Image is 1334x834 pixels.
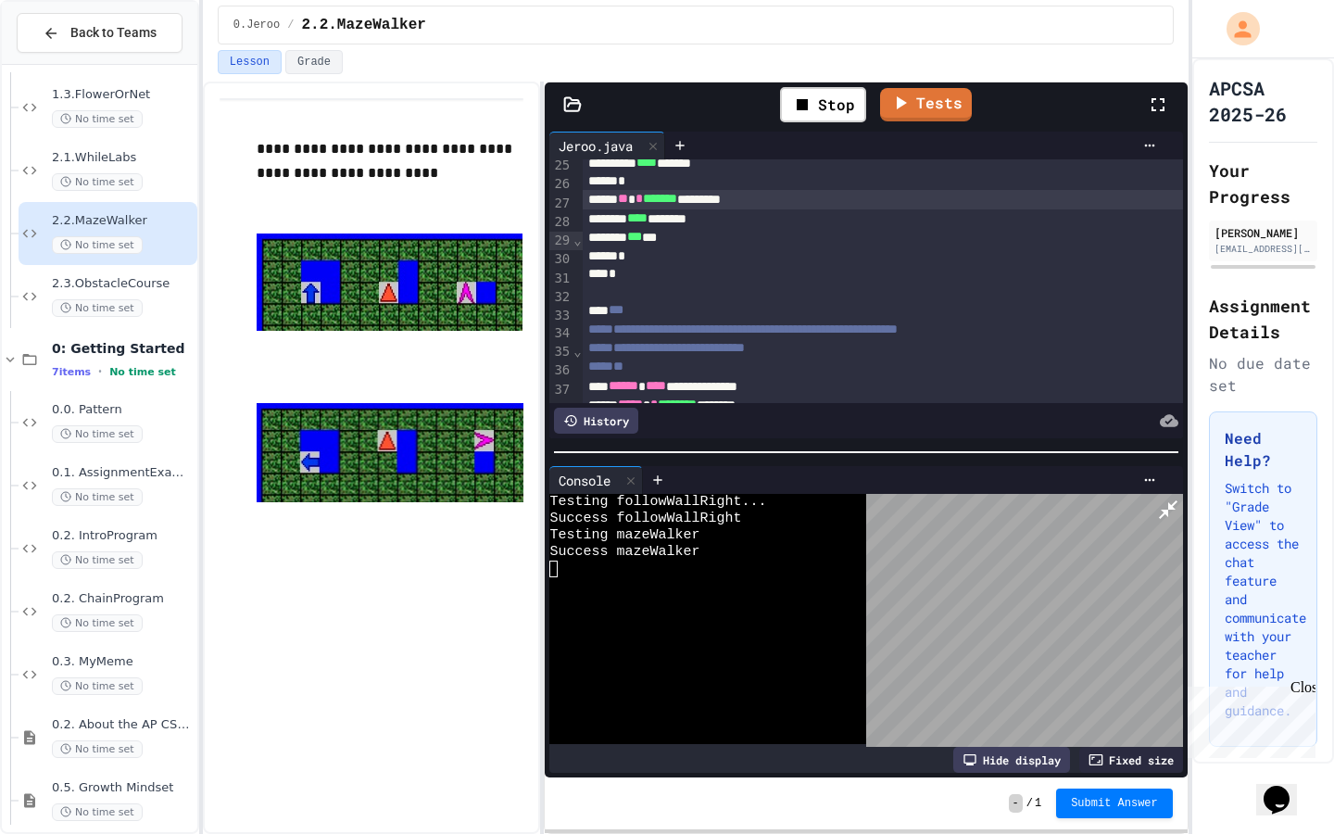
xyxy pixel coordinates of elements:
span: Back to Teams [70,23,157,43]
span: 0.2. ChainProgram [52,591,194,607]
span: 0.2. IntroProgram [52,528,194,544]
h3: Need Help? [1225,427,1302,472]
span: / [287,18,294,32]
div: 28 [549,213,573,232]
p: Switch to "Grade View" to access the chat feature and communicate with your teacher for help and ... [1225,479,1302,720]
a: Tests [880,88,972,121]
h1: APCSA 2025-26 [1209,75,1317,127]
div: 36 [549,361,573,380]
span: 2.2.MazeWalker [52,213,194,229]
div: 32 [549,288,573,307]
button: Grade [285,50,343,74]
span: No time set [52,236,143,254]
div: 29 [549,232,573,250]
span: 2.2.MazeWalker [301,14,425,36]
div: Jeroo.java [549,132,665,159]
span: No time set [52,551,143,569]
span: 2.1.WhileLabs [52,150,194,166]
button: Lesson [218,50,282,74]
div: 33 [549,307,573,325]
span: 0.1. AssignmentExample [52,465,194,481]
span: Fold line [573,344,582,359]
div: Jeroo.java [549,136,642,156]
span: Success mazeWalker [549,544,699,561]
span: No time set [52,803,143,821]
span: 0.5. Growth Mindset [52,780,194,796]
span: Success followWallRight [549,511,741,527]
span: No time set [109,366,176,378]
span: 7 items [52,366,91,378]
div: 35 [549,343,573,361]
div: Stop [780,87,866,122]
div: Hide display [953,747,1070,773]
span: No time set [52,677,143,695]
button: Submit Answer [1056,789,1173,818]
h2: Your Progress [1209,158,1317,209]
span: No time set [52,740,143,758]
span: No time set [52,299,143,317]
span: Testing followWallRight... [549,494,766,511]
div: 30 [549,250,573,269]
span: Submit Answer [1071,796,1158,811]
div: [PERSON_NAME] [1214,224,1312,241]
div: 34 [549,324,573,343]
iframe: chat widget [1256,760,1315,815]
div: Console [549,471,620,490]
span: No time set [52,173,143,191]
span: / [1026,796,1033,811]
h2: Assignment Details [1209,293,1317,345]
div: 25 [549,157,573,175]
span: 1 [1035,796,1041,811]
div: Console [549,466,643,494]
span: - [1009,794,1023,813]
span: Testing mazeWalker [549,527,699,544]
div: 26 [549,175,573,194]
div: 31 [549,270,573,288]
span: 0.Jeroo [233,18,280,32]
iframe: chat widget [1180,679,1315,758]
div: No due date set [1209,352,1317,397]
span: No time set [52,488,143,506]
div: 37 [549,381,573,399]
span: No time set [52,110,143,128]
div: 27 [549,195,573,213]
button: Back to Teams [17,13,182,53]
span: Fold line [573,233,582,247]
span: 2.3.ObstacleCourse [52,276,194,292]
div: Chat with us now!Close [7,7,128,118]
span: 0: Getting Started [52,340,194,357]
span: 0.3. MyMeme [52,654,194,670]
span: 0.0. Pattern [52,402,194,418]
div: [EMAIL_ADDRESS][DOMAIN_NAME] [1214,242,1312,256]
span: 0.2. About the AP CSA Exam [52,717,194,733]
span: • [98,364,102,379]
div: History [554,408,638,434]
div: My Account [1207,7,1265,50]
span: No time set [52,425,143,443]
span: No time set [52,614,143,632]
div: 38 [549,399,573,418]
span: 1.3.FlowerOrNet [52,87,194,103]
div: Fixed size [1079,747,1183,773]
